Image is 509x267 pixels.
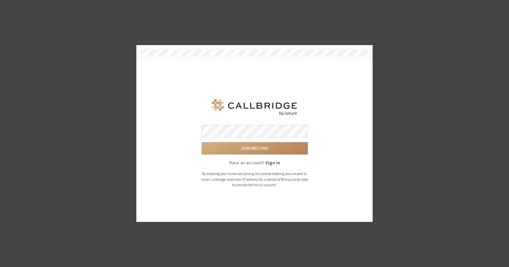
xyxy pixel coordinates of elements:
[202,142,308,155] button: Join meeting
[265,159,280,166] button: Sign in
[265,160,280,166] strong: Sign in
[202,171,308,188] p: By entering your name and joining this online meeting you consent to have Callbridge store your I...
[211,99,298,115] img: Iotum
[202,159,308,166] p: Have an account?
